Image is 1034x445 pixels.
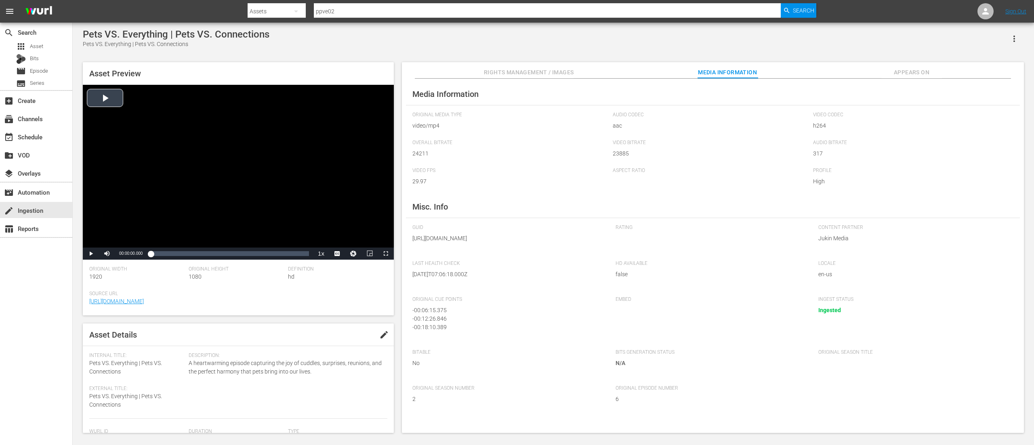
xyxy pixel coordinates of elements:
span: Audio Codec [613,112,809,118]
span: Rights Management / Images [484,67,574,78]
span: 317 [813,149,1009,158]
span: Media Information [697,67,758,78]
div: Progress Bar [151,251,309,256]
span: 00:00:00.000 [119,251,143,256]
span: Original Media Type [412,112,609,118]
span: [DATE]T07:06:18.000Z [412,270,603,279]
span: Jukin Media [818,234,1009,243]
span: aac [613,122,809,130]
span: Pets VS. Everything | Pets VS. Connections [89,393,162,408]
span: video/mp4 [412,122,609,130]
span: Embed [616,296,807,303]
span: No [412,359,603,367]
div: Pets VS. Everything | Pets VS. Connections [83,40,269,48]
span: Appears On [881,67,942,78]
span: Series [16,79,26,88]
span: Asset [16,42,26,51]
span: false [616,270,807,279]
button: Playback Rate [313,248,329,260]
span: Misc. Info [412,202,448,212]
span: Episode [16,66,26,76]
span: Ingest Status [818,296,1009,303]
span: Search [4,28,14,38]
span: h264 [813,122,1009,130]
div: - 00:06:15.375 [412,306,599,315]
button: Picture-in-Picture [361,248,378,260]
div: Video Player [83,85,394,260]
span: Wurl Id [89,428,185,435]
span: Bits Generation Status [616,349,807,356]
span: External Title: [89,386,185,392]
button: Mute [99,248,115,260]
span: Profile [813,168,1009,174]
span: Content Partner [818,225,1009,231]
span: Duration [189,428,284,435]
span: Bitable [412,349,603,356]
button: Search [781,3,816,18]
span: Audio Bitrate [813,140,1009,146]
span: hd [288,273,294,280]
span: Original Season Title [818,349,1009,356]
span: 6 [616,395,807,403]
span: Series [30,79,44,87]
span: 23885 [613,149,809,158]
span: Aspect Ratio [613,168,809,174]
button: Captions [329,248,345,260]
span: edit [379,330,389,340]
span: Reports [4,224,14,234]
span: 24211 [412,149,609,158]
span: A heartwarming episode capturing the joy of cuddles, surprises, reunions, and the perfect harmony... [189,359,383,376]
a: [URL][DOMAIN_NAME] [89,298,144,304]
span: Original Season Number [412,385,603,392]
span: Original Episode Number [616,385,807,392]
span: Video Bitrate [613,140,809,146]
button: Play [83,248,99,260]
span: Rating [616,225,807,231]
span: Original Height [189,266,284,273]
span: Asset Preview [89,69,141,78]
span: Asset [30,42,43,50]
span: HD Available [616,260,807,267]
span: N/A [616,360,625,366]
span: Search [793,3,814,18]
span: menu [5,6,15,16]
div: Bits [16,54,26,64]
span: Channels [4,114,14,124]
span: VOD [4,151,14,160]
span: High [813,177,1009,186]
span: Schedule [4,132,14,142]
div: Pets VS. Everything | Pets VS. Connections [83,29,269,40]
span: Overall Bitrate [412,140,609,146]
div: - 00:18:10.389 [412,323,599,332]
span: Pets VS. Everything | Pets VS. Connections [89,360,162,375]
span: Ingestion [4,206,14,216]
span: Media Information [412,89,479,99]
span: Description: [189,353,383,359]
span: Locale [818,260,1009,267]
button: Jump To Time [345,248,361,260]
span: 29.97 [412,177,609,186]
span: Original Cue Points [412,296,603,303]
div: - 00:12:26.846 [412,315,599,323]
span: Bits [30,55,39,63]
span: [URL][DOMAIN_NAME] [412,234,603,243]
button: edit [374,325,394,344]
span: Internal Title: [89,353,185,359]
span: 1920 [89,273,102,280]
span: Original Width [89,266,185,273]
a: Sign Out [1005,8,1026,15]
span: Last Health Check [412,260,603,267]
span: Overlays [4,169,14,178]
span: Type [288,428,383,435]
img: ans4CAIJ8jUAAAAAAAAAAAAAAAAAAAAAAAAgQb4GAAAAAAAAAAAAAAAAAAAAAAAAJMjXAAAAAAAAAAAAAAAAAAAAAAAAgAT5G... [19,2,58,21]
span: Automation [4,188,14,197]
span: Definition [288,266,383,273]
span: en-us [818,270,1009,279]
span: Create [4,96,14,106]
span: 2 [412,395,603,403]
span: Source Url [89,291,383,297]
span: Video FPS [412,168,609,174]
span: GUID [412,225,603,231]
span: Ingested [818,307,841,313]
span: Video Codec [813,112,1009,118]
